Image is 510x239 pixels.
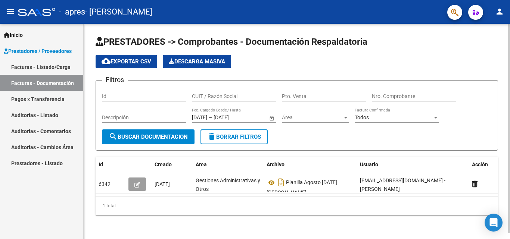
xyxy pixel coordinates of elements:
[192,114,207,121] input: Fecha inicio
[96,55,157,68] button: Exportar CSV
[102,58,151,65] span: Exportar CSV
[264,157,357,173] datatable-header-cell: Archivo
[96,37,367,47] span: PRESTADORES -> Comprobantes - Documentación Respaldatoria
[163,55,231,68] app-download-masive: Descarga masiva de comprobantes (adjuntos)
[357,157,469,173] datatable-header-cell: Usuario
[485,214,503,232] div: Open Intercom Messenger
[59,4,85,20] span: - apres
[155,181,170,187] span: [DATE]
[360,161,378,167] span: Usuario
[200,129,268,144] button: Borrar Filtros
[196,161,207,167] span: Area
[102,57,111,66] mat-icon: cloud_download
[96,196,498,215] div: 1 total
[207,133,261,140] span: Borrar Filtros
[276,176,286,188] i: Descargar documento
[355,114,369,120] span: Todos
[99,181,111,187] span: 6342
[196,177,260,192] span: Gestiones Administrativas y Otros
[267,161,284,167] span: Archivo
[360,177,445,192] span: [EMAIL_ADDRESS][DOMAIN_NAME] - [PERSON_NAME]
[4,31,23,39] span: Inicio
[267,180,337,196] span: Planilla Agosto [DATE][PERSON_NAME]
[214,114,250,121] input: Fecha fin
[109,133,188,140] span: Buscar Documentacion
[163,55,231,68] button: Descarga Masiva
[169,58,225,65] span: Descarga Masiva
[102,129,195,144] button: Buscar Documentacion
[99,161,103,167] span: Id
[469,157,506,173] datatable-header-cell: Acción
[6,7,15,16] mat-icon: menu
[96,157,125,173] datatable-header-cell: Id
[282,114,342,121] span: Área
[102,75,128,85] h3: Filtros
[155,161,172,167] span: Creado
[268,114,276,122] button: Open calendar
[495,7,504,16] mat-icon: person
[152,157,193,173] datatable-header-cell: Creado
[207,132,216,141] mat-icon: delete
[85,4,152,20] span: - [PERSON_NAME]
[209,114,212,121] span: –
[109,132,118,141] mat-icon: search
[472,161,488,167] span: Acción
[4,47,72,55] span: Prestadores / Proveedores
[193,157,264,173] datatable-header-cell: Area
